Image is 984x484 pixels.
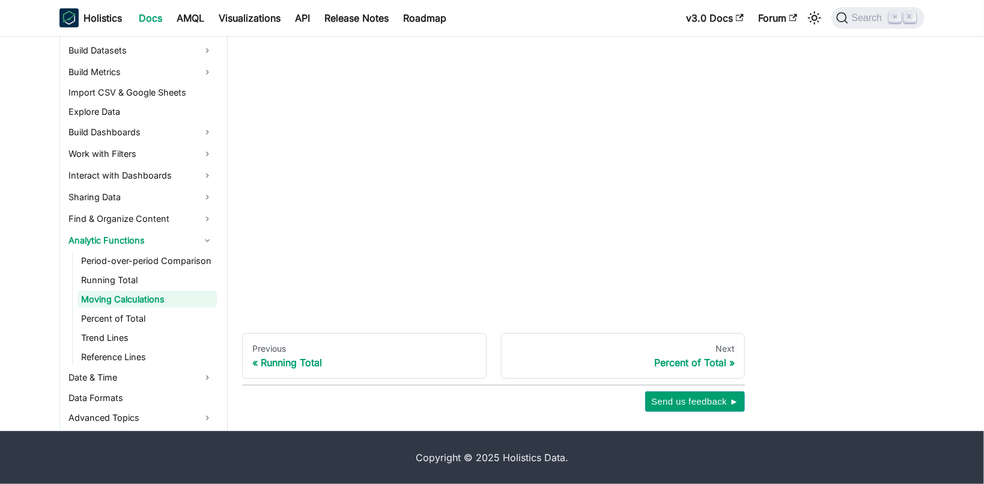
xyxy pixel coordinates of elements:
div: Running Total [252,357,476,369]
b: Holistics [84,11,122,25]
a: Release Notes [317,8,396,28]
a: Period-over-period Comparison [77,253,217,269]
a: Percent of Total [77,310,217,327]
a: Visualizations [211,8,288,28]
a: Sharing Data [65,188,217,207]
button: Search (Command+K) [831,7,925,29]
a: AMQL [169,8,211,28]
div: Percent of Total [511,357,735,369]
nav: Docs pages [242,333,745,379]
a: PreviousRunning Total [242,333,487,379]
a: Find & Organize Content [65,209,217,228]
a: Roadmap [396,8,454,28]
a: Analytic Functions [65,231,217,250]
a: NextPercent of Total [501,333,746,379]
a: Build Datasets [65,41,217,60]
div: Copyright © 2025 Holistics Data. [110,450,874,465]
span: Send us feedback ► [651,394,739,409]
a: Explore Data [65,103,217,120]
span: Search [848,13,890,23]
a: Build Metrics [65,63,217,82]
kbd: ⌘ [889,12,901,23]
a: HolisticsHolistics [59,8,122,28]
a: Best Practices [65,430,217,450]
a: Date & Time [65,368,217,387]
a: Build Dashboards [65,123,217,142]
a: Data Formats [65,390,217,406]
img: Holistics [59,8,79,28]
a: Interact with Dashboards [65,166,217,185]
a: Forum [751,8,804,28]
a: Running Total [77,272,217,289]
div: Previous [252,343,476,354]
a: Import CSV & Google Sheets [65,84,217,101]
button: Switch between dark and light mode (currently light mode) [805,8,824,28]
button: Send us feedback ► [645,391,745,412]
kbd: K [904,12,916,23]
a: Reference Lines [77,349,217,366]
a: v3.0 Docs [679,8,751,28]
a: Docs [132,8,169,28]
a: Work with Filters [65,144,217,164]
a: Advanced Topics [65,409,217,428]
a: API [288,8,317,28]
a: Moving Calculations [77,291,217,308]
a: Trend Lines [77,329,217,346]
div: Next [511,343,735,354]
